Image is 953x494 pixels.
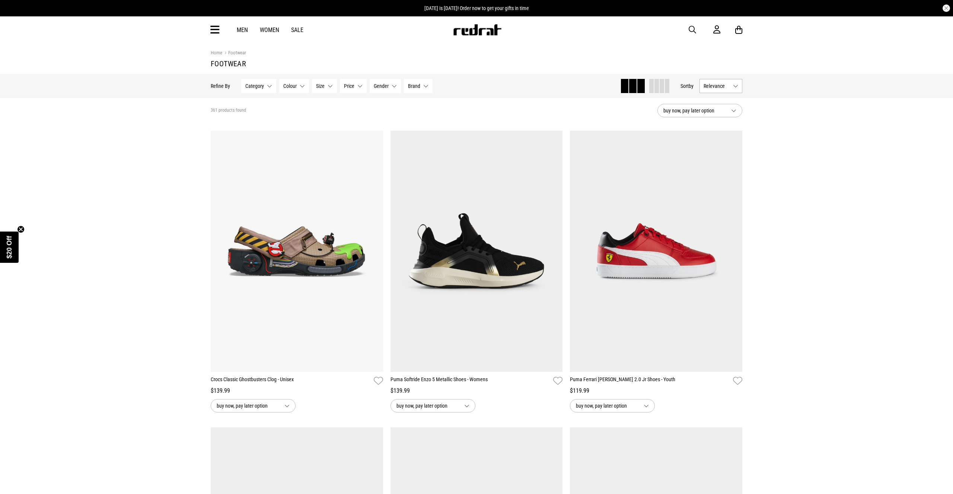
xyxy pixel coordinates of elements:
button: Size [312,79,337,93]
button: Brand [404,79,433,93]
span: by [689,83,694,89]
button: Price [340,79,367,93]
button: Gender [370,79,401,93]
button: buy now, pay later option [657,104,742,117]
span: buy now, pay later option [663,106,725,115]
span: Colour [283,83,297,89]
img: Redrat logo [453,24,502,35]
span: 361 products found [211,108,246,114]
a: Men [237,26,248,34]
p: Refine By [211,83,230,89]
a: Footwear [222,50,246,57]
button: Category [241,79,276,93]
span: Category [245,83,264,89]
img: Puma Softride Enzo 5 Metallic Shoes - Womens in Black [391,131,563,372]
a: Puma Ferrari [PERSON_NAME] 2.0 Jr Shoes - Youth [570,376,730,386]
a: Sale [291,26,303,34]
button: Colour [279,79,309,93]
span: buy now, pay later option [396,401,458,410]
span: buy now, pay later option [576,401,638,410]
span: Relevance [704,83,730,89]
a: Crocs Classic Ghostbusters Clog - Unisex [211,376,371,386]
div: $139.99 [391,386,563,395]
a: Home [211,50,222,55]
button: Sortby [681,82,694,90]
a: Puma Softride Enzo 5 Metallic Shoes - Womens [391,376,551,386]
span: buy now, pay later option [217,401,278,410]
div: $119.99 [570,386,742,395]
img: Puma Ferrari Caven 2.0 Jr Shoes - Youth in Red [570,131,742,372]
a: Women [260,26,279,34]
span: Gender [374,83,389,89]
img: Crocs Classic Ghostbusters Clog - Unisex in Multi [211,131,383,372]
button: buy now, pay later option [570,399,655,412]
button: buy now, pay later option [391,399,475,412]
span: Size [316,83,325,89]
span: Brand [408,83,420,89]
button: buy now, pay later option [211,399,296,412]
button: Relevance [699,79,742,93]
h1: Footwear [211,59,742,68]
span: Price [344,83,354,89]
button: Close teaser [17,226,25,233]
span: [DATE] is [DATE]! Order now to get your gifts in time [424,5,529,11]
div: $139.99 [211,386,383,395]
span: $20 Off [6,236,13,258]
